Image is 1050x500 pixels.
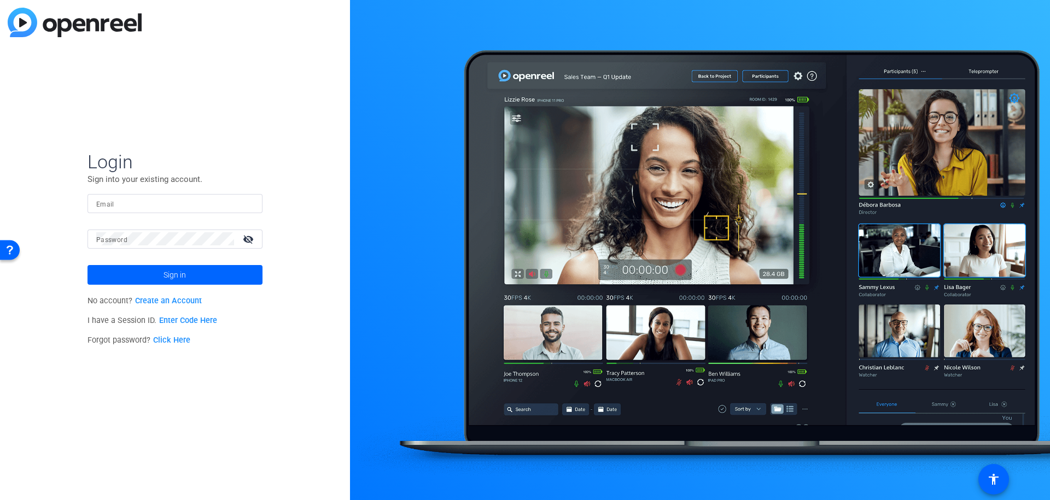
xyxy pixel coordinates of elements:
a: Create an Account [135,296,202,305]
span: Forgot password? [87,336,190,345]
a: Enter Code Here [159,316,217,325]
a: Click Here [153,336,190,345]
span: Login [87,150,262,173]
p: Sign into your existing account. [87,173,262,185]
mat-label: Password [96,236,127,244]
input: Enter Email Address [96,197,254,210]
span: No account? [87,296,202,305]
mat-label: Email [96,201,114,208]
button: Sign in [87,265,262,285]
mat-icon: visibility_off [236,231,262,247]
span: Sign in [164,261,186,289]
mat-icon: accessibility [987,473,1000,486]
span: I have a Session ID. [87,316,217,325]
img: blue-gradient.svg [8,8,142,37]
